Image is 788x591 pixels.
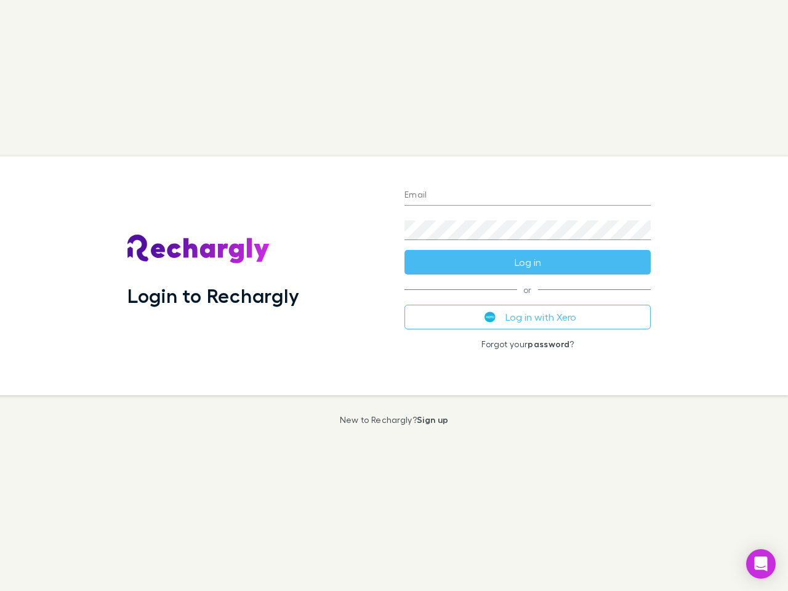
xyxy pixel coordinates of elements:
h1: Login to Rechargly [127,284,299,307]
a: Sign up [417,414,448,425]
p: Forgot your ? [404,339,651,349]
img: Xero's logo [484,312,496,323]
button: Log in [404,250,651,275]
span: or [404,289,651,290]
div: Open Intercom Messenger [746,549,776,579]
img: Rechargly's Logo [127,235,270,264]
a: password [528,339,569,349]
button: Log in with Xero [404,305,651,329]
p: New to Rechargly? [340,415,449,425]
